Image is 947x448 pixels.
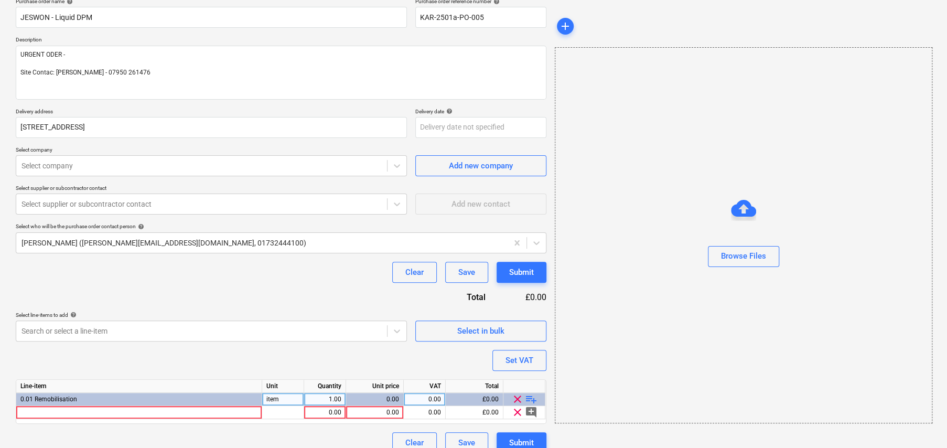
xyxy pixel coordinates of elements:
span: 0.01 Remobilisation [20,396,77,403]
div: £0.00 [446,393,503,406]
p: Select company [16,146,407,155]
textarea: URGENT ODER - Site Contac: [PERSON_NAME] - 07950 261476 [16,46,546,100]
div: Submit [509,265,534,279]
iframe: Chat Widget [895,398,947,448]
button: Clear [392,262,437,283]
span: clear [511,393,524,406]
div: Clear [405,265,424,279]
div: £0.00 [446,406,503,419]
div: Browse Files [721,249,766,263]
input: Reference number [415,7,546,28]
span: help [136,223,144,230]
input: Delivery address [16,117,407,138]
div: 0.00 [350,393,399,406]
div: Delivery date [415,108,546,115]
div: Line-item [16,380,262,393]
div: 0.00 [350,406,399,419]
div: Quantity [304,380,346,393]
div: Select who will be the purchase order contact person [16,223,546,230]
div: 0.00 [408,406,441,419]
span: add_comment [525,406,537,419]
div: 1.00 [308,393,341,406]
div: Total [410,291,502,303]
p: Select supplier or subcontractor contact [16,185,407,194]
span: help [68,312,77,318]
button: Browse Files [708,246,779,267]
button: Add new company [415,155,546,176]
button: Select in bulk [415,321,546,342]
button: Submit [497,262,546,283]
div: Unit price [346,380,404,393]
span: add [559,20,572,33]
span: playlist_add [525,393,537,406]
span: help [444,108,453,114]
div: Add new company [449,159,513,173]
div: Total [446,380,503,393]
div: Select in bulk [457,324,504,338]
div: Browse Files [555,47,932,423]
div: Save [458,265,475,279]
button: Set VAT [492,350,546,371]
div: 0.00 [408,393,441,406]
button: Save [445,262,488,283]
div: £0.00 [502,291,546,303]
div: Unit [262,380,304,393]
input: Delivery date not specified [415,117,546,138]
div: 0.00 [308,406,341,419]
div: Set VAT [505,354,533,367]
div: Select line-items to add [16,312,407,318]
span: clear [511,406,524,419]
div: item [262,393,304,406]
input: Document name [16,7,407,28]
p: Delivery address [16,108,407,117]
p: Description [16,36,546,45]
div: VAT [404,380,446,393]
